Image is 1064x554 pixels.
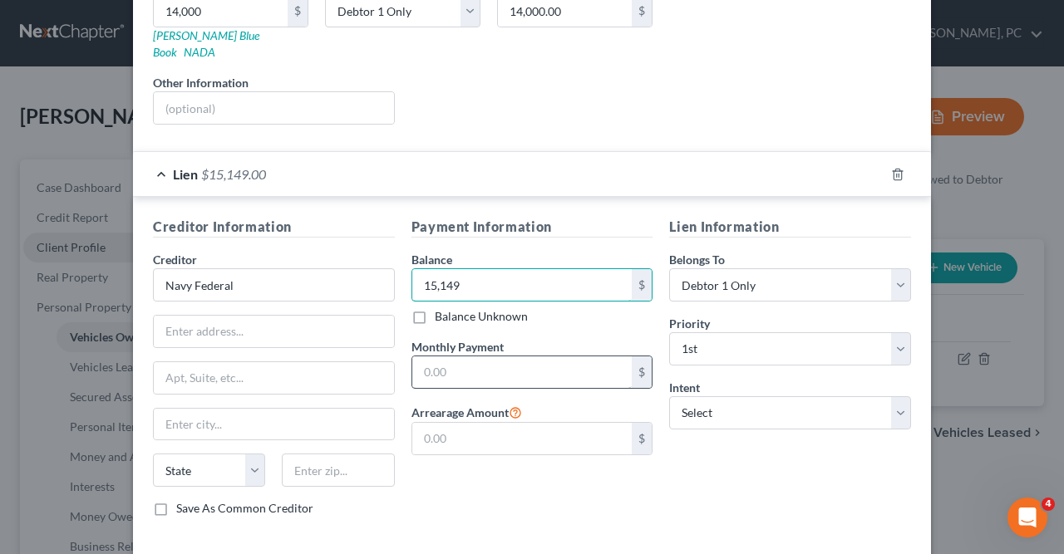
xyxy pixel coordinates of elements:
h5: Payment Information [411,217,653,238]
div: $ [632,356,652,388]
span: 4 [1042,498,1055,511]
input: 0.00 [412,269,633,301]
a: NADA [184,45,215,59]
input: 0.00 [412,423,633,454]
span: Creditor [153,252,197,267]
label: Intent [669,379,700,396]
label: Save As Common Creditor [176,500,313,517]
div: $ [632,423,652,454]
iframe: Intercom live chat [1007,498,1047,537]
h5: Lien Information [669,217,911,238]
input: Apt, Suite, etc... [154,362,394,394]
a: [PERSON_NAME] Blue Book [153,28,259,59]
label: Balance [411,251,452,268]
input: Search creditor by name... [153,268,395,302]
label: Monthly Payment [411,338,504,355]
input: Enter address... [154,316,394,347]
h5: Creditor Information [153,217,395,238]
span: $15,149.00 [201,166,266,182]
div: $ [632,269,652,301]
span: Belongs To [669,252,725,267]
input: Enter zip... [282,453,394,487]
input: Enter city... [154,409,394,440]
span: Lien [173,166,198,182]
input: 0.00 [412,356,633,388]
input: (optional) [154,92,394,124]
label: Balance Unknown [435,308,528,325]
label: Arrearage Amount [411,402,522,422]
label: Other Information [153,74,249,91]
span: Priority [669,316,710,331]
